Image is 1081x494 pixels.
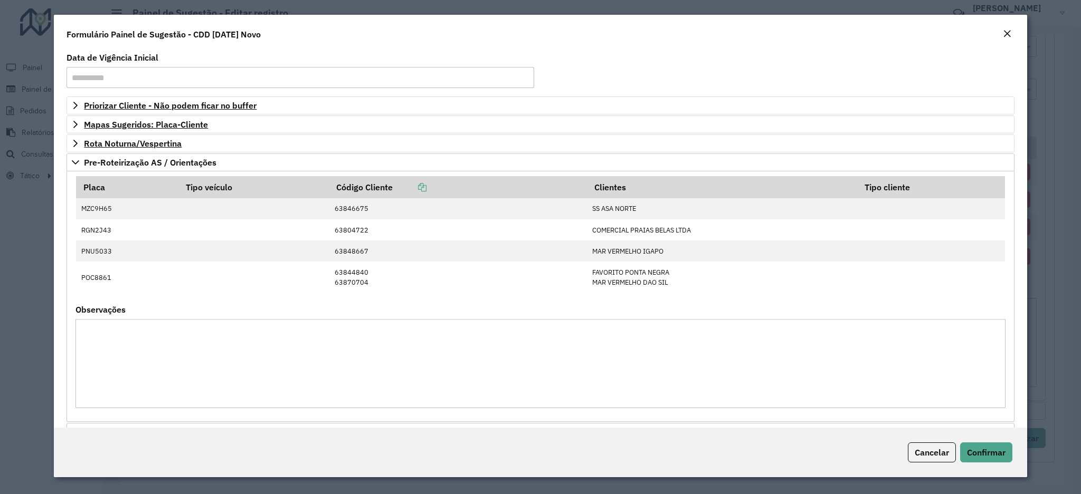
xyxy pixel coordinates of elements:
[76,240,179,261] td: PNU5033
[67,28,261,41] h4: Formulário Painel de Sugestão - CDD [DATE] Novo
[67,153,1014,171] a: Pre-Roteirização AS / Orientações
[587,176,858,198] th: Clientes
[84,101,257,110] span: Priorizar Cliente - Não podem ficar no buffer
[587,219,858,240] td: COMERCIAL PRAIAS BELAS LTDA
[84,158,216,167] span: Pre-Roteirização AS / Orientações
[967,447,1006,458] span: Confirmar
[908,442,956,462] button: Cancelar
[67,96,1014,114] a: Priorizar Cliente - Não podem ficar no buffer
[75,303,126,316] label: Observações
[67,423,1014,441] a: Outras Orientações
[587,261,858,293] td: FAVORITO PONTA NEGRA MAR VERMELHO DAO SIL
[67,115,1014,133] a: Mapas Sugeridos: Placa-Cliente
[329,240,587,261] td: 63848667
[329,198,587,219] td: 63846675
[329,261,587,293] td: 63844840 63870704
[76,219,179,240] td: RGN2J43
[76,198,179,219] td: MZC9H65
[76,176,179,198] th: Placa
[587,198,858,219] td: SS ASA NORTE
[67,134,1014,152] a: Rota Noturna/Vespertina
[587,240,858,261] td: MAR VERMELHO IGAPO
[67,51,158,64] label: Data de Vigência Inicial
[329,176,587,198] th: Código Cliente
[67,171,1014,422] div: Pre-Roteirização AS / Orientações
[1000,27,1014,41] button: Close
[329,219,587,240] td: 63804722
[84,120,208,129] span: Mapas Sugeridos: Placa-Cliente
[179,176,329,198] th: Tipo veículo
[858,176,1006,198] th: Tipo cliente
[960,442,1012,462] button: Confirmar
[915,447,949,458] span: Cancelar
[1003,30,1011,38] em: Fechar
[84,139,182,148] span: Rota Noturna/Vespertina
[393,182,426,192] a: Copiar
[76,261,179,293] td: POC8861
